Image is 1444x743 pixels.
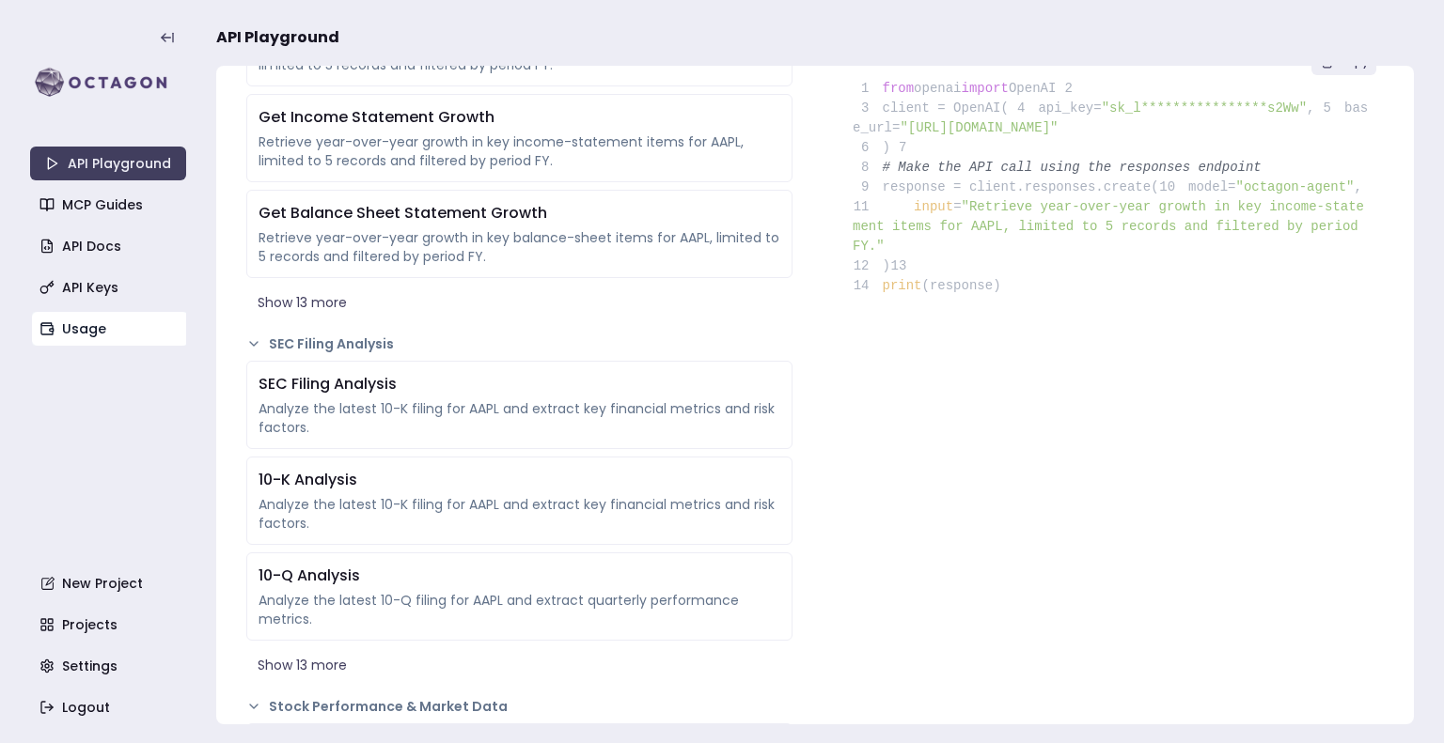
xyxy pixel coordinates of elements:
span: model= [1188,179,1235,194]
span: print [883,278,922,293]
span: 14 [853,276,883,296]
div: Get Income Statement Growth [259,106,780,129]
div: 10-Q Analysis [259,565,780,587]
div: Analyze the latest 10-K filing for AAPL and extract key financial metrics and risk factors. [259,495,780,533]
span: import [962,81,1009,96]
span: 3 [853,99,883,118]
span: = [953,199,961,214]
a: Projects [32,608,188,642]
span: 1 [853,79,883,99]
span: 13 [890,256,920,276]
span: 12 [853,256,883,276]
span: 11 [853,197,883,217]
a: Logout [32,690,188,724]
span: (response) [922,278,1001,293]
span: input [914,199,953,214]
span: 4 [1009,99,1039,118]
span: "[URL][DOMAIN_NAME]" [900,120,1058,135]
span: ) [853,258,890,273]
span: , [1355,179,1362,194]
span: from [883,81,915,96]
span: "octagon-agent" [1235,179,1354,194]
button: Show 13 more [246,648,793,682]
div: 10-K Analysis [259,469,780,491]
span: client = OpenAI( [853,101,1009,116]
button: SEC Filing Analysis [246,334,793,353]
a: MCP Guides [32,188,188,222]
a: API Playground [30,147,186,180]
span: "Retrieve year-over-year growth in key income-statement items for AAPL, limited to 5 records and ... [853,199,1366,254]
span: 5 [1314,99,1344,118]
a: API Keys [32,271,188,304]
a: New Project [32,566,188,600]
span: 2 [1056,79,1086,99]
span: # Make the API call using the responses endpoint [883,160,1262,175]
div: Retrieve year-over-year growth in key income-statement items for AAPL, limited to 5 records and f... [259,132,780,170]
div: SEC Filing Analysis [259,373,780,395]
a: Settings [32,649,188,683]
span: 7 [890,138,920,158]
span: 9 [853,178,883,197]
span: 8 [853,158,883,178]
a: API Docs [32,229,188,263]
div: Analyze the latest 10-Q filing for AAPL and extract quarterly performance metrics. [259,591,780,628]
a: Usage [32,312,188,346]
div: Get Balance Sheet Statement Growth [259,202,780,224]
span: api_key= [1038,101,1101,116]
img: logo-rect-yK7x_WSZ.svg [30,64,186,101]
span: OpenAI [1009,81,1056,96]
span: 10 [1159,178,1189,197]
button: Show 13 more [246,286,793,319]
span: , [1307,101,1314,116]
span: ) [853,140,890,155]
div: Retrieve year-over-year growth in key balance-sheet items for AAPL, limited to 5 records and filt... [259,228,780,266]
span: openai [914,81,961,96]
span: API Playground [216,26,339,49]
span: response = client.responses.create( [853,179,1159,194]
button: Stock Performance & Market Data [246,697,793,716]
span: 6 [853,138,883,158]
div: Analyze the latest 10-K filing for AAPL and extract key financial metrics and risk factors. [259,399,780,437]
